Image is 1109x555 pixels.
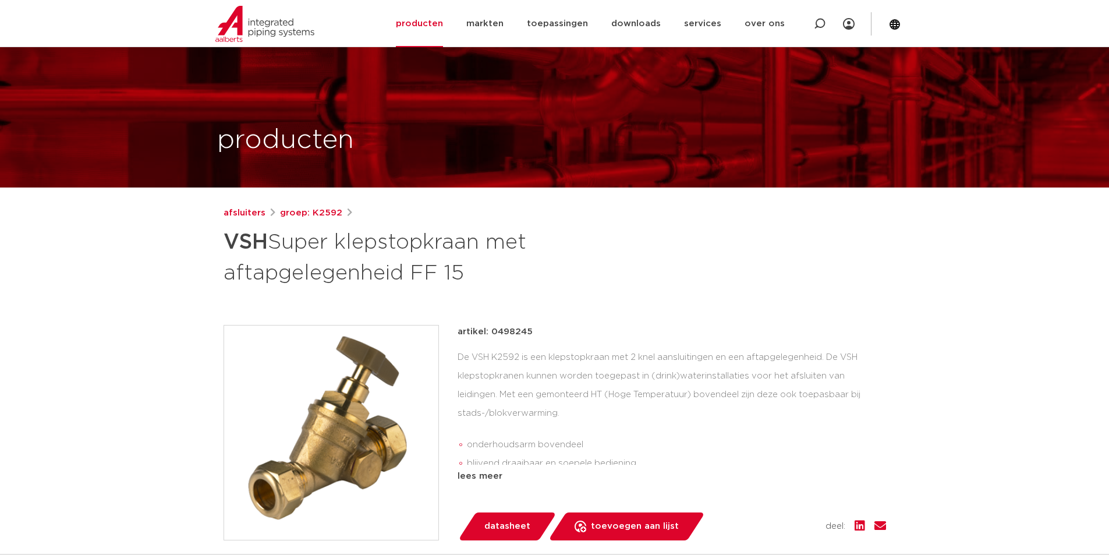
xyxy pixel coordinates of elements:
[280,206,342,220] a: groep: K2592
[217,122,354,159] h1: producten
[224,232,268,253] strong: VSH
[467,436,886,454] li: onderhoudsarm bovendeel
[224,326,438,540] img: Product Image for VSH Super klepstopkraan met aftapgelegenheid FF 15
[458,469,886,483] div: lees meer
[458,512,557,540] a: datasheet
[591,517,679,536] span: toevoegen aan lijst
[458,348,886,465] div: De VSH K2592 is een klepstopkraan met 2 knel aansluitingen en een aftapgelegenheid. De VSH klepst...
[484,517,530,536] span: datasheet
[224,225,661,288] h1: Super klepstopkraan met aftapgelegenheid FF 15
[467,454,886,473] li: blijvend draaibaar en soepele bediening
[224,206,265,220] a: afsluiters
[458,325,533,339] p: artikel: 0498245
[825,519,845,533] span: deel:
